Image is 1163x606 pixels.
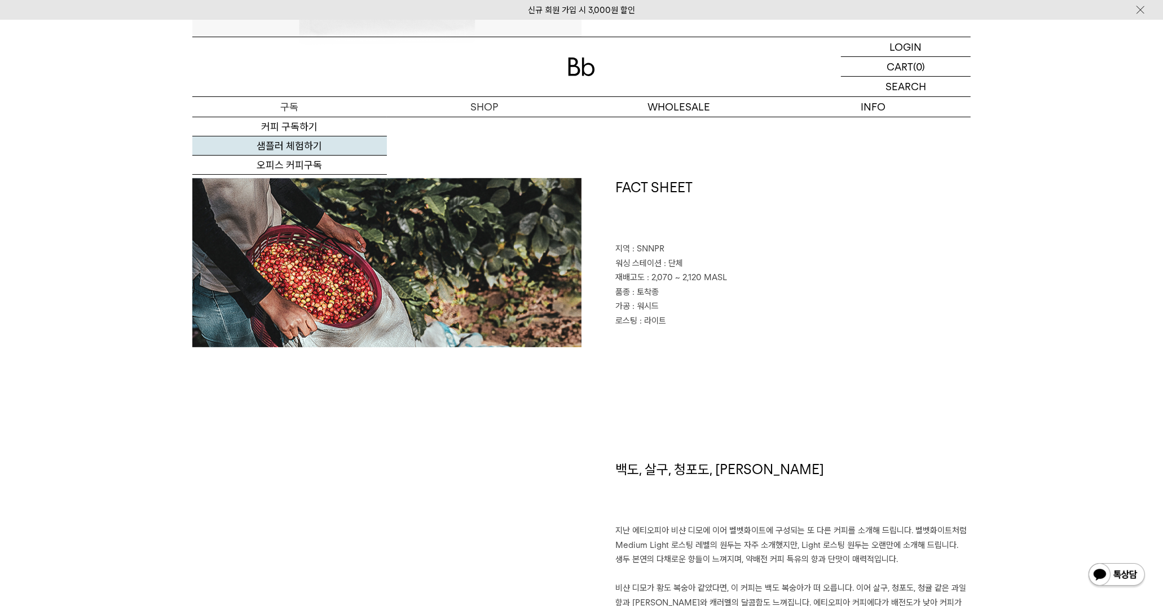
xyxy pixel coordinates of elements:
[615,258,662,268] span: 워싱 스테이션
[192,97,387,117] a: 구독
[615,301,630,311] span: 가공
[890,37,922,56] p: LOGIN
[387,97,581,117] a: SHOP
[192,117,387,136] a: 커피 구독하기
[192,136,387,156] a: 샘플러 체험하기
[615,287,630,297] span: 품종
[632,287,659,297] span: : 토착종
[647,272,727,282] span: : 2,070 ~ 2,120 MASL
[615,272,645,282] span: 재배고도
[615,316,637,326] span: 로스팅
[913,57,925,76] p: (0)
[192,156,387,175] a: 오피스 커피구독
[615,178,971,242] h1: FACT SHEET
[841,37,971,57] a: LOGIN
[615,460,971,524] h1: 백도, 살구, 청포도, [PERSON_NAME]
[192,178,581,347] img: 에티오피아 단체
[776,97,971,117] p: INFO
[528,5,635,15] a: 신규 회원 가입 시 3,000원 할인
[632,244,664,254] span: : SNNPR
[1087,562,1146,589] img: 카카오톡 채널 1:1 채팅 버튼
[632,301,659,311] span: : 워시드
[887,57,913,76] p: CART
[581,97,776,117] p: WHOLESALE
[640,316,666,326] span: : 라이트
[664,258,683,268] span: : 단체
[568,57,595,76] img: 로고
[886,77,926,96] p: SEARCH
[615,244,630,254] span: 지역
[841,57,971,77] a: CART (0)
